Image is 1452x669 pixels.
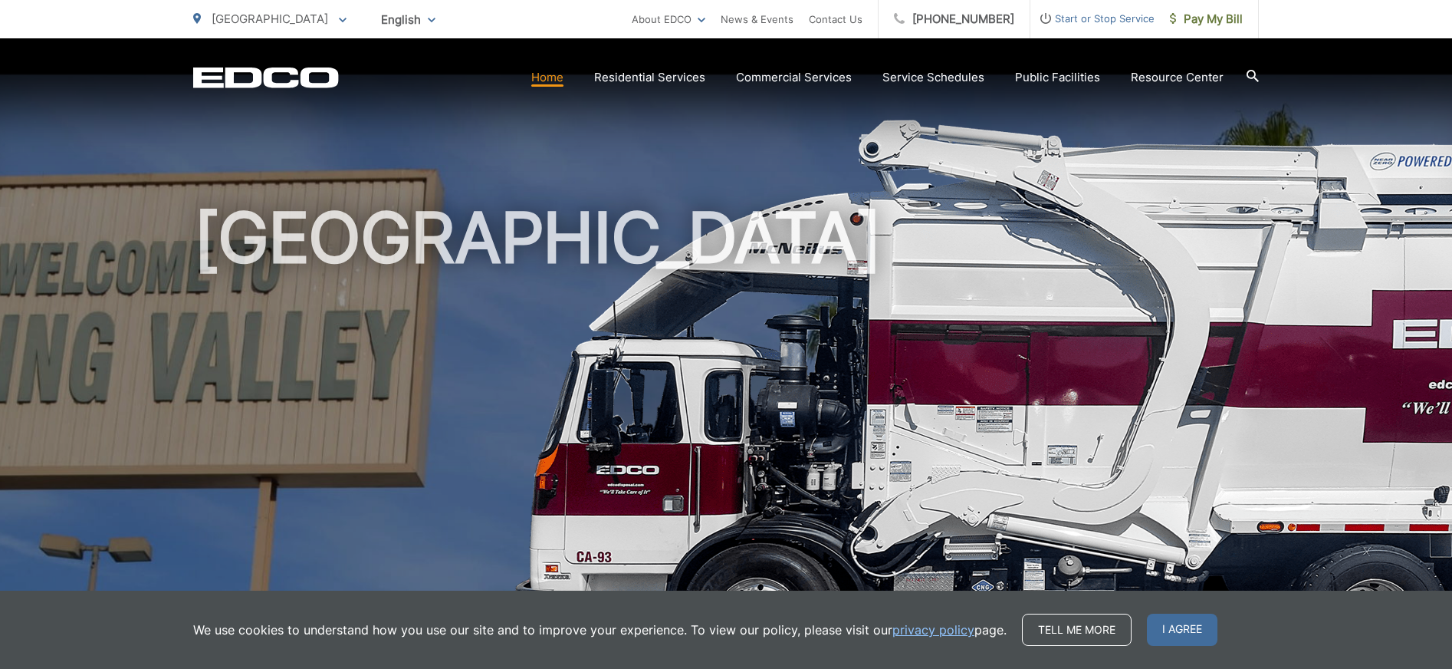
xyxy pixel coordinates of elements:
a: privacy policy [892,621,974,639]
a: Service Schedules [882,68,984,87]
a: About EDCO [632,10,705,28]
span: I agree [1147,614,1217,646]
span: [GEOGRAPHIC_DATA] [212,12,328,26]
a: Home [531,68,563,87]
p: We use cookies to understand how you use our site and to improve your experience. To view our pol... [193,621,1007,639]
a: News & Events [721,10,793,28]
a: Tell me more [1022,614,1132,646]
a: Contact Us [809,10,862,28]
a: EDCD logo. Return to the homepage. [193,67,339,88]
a: Resource Center [1131,68,1224,87]
a: Residential Services [594,68,705,87]
a: Public Facilities [1015,68,1100,87]
span: Pay My Bill [1170,10,1243,28]
span: English [370,6,447,33]
a: Commercial Services [736,68,852,87]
